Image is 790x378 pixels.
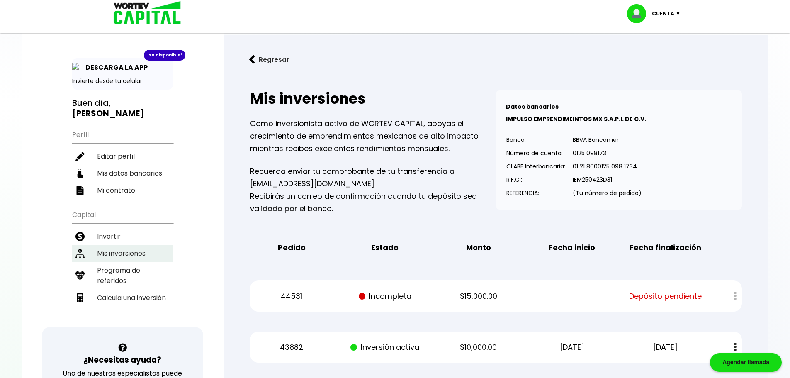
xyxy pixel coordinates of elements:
a: Mis inversiones [72,245,173,262]
a: Invertir [72,228,173,245]
a: Programa de referidos [72,262,173,289]
ul: Perfil [72,125,173,199]
a: [EMAIL_ADDRESS][DOMAIN_NAME] [250,178,374,189]
p: (Tu número de pedido) [573,187,642,199]
h2: Mis inversiones [250,90,496,107]
p: Cuenta [652,7,674,20]
img: contrato-icon.f2db500c.svg [75,186,85,195]
ul: Capital [72,205,173,327]
span: Depósito pendiente [629,290,702,302]
img: recomiendanos-icon.9b8e9327.svg [75,271,85,280]
b: Fecha finalización [630,241,701,254]
a: Editar perfil [72,148,173,165]
b: Estado [371,241,399,254]
p: 01 21 8000125 098 1734 [573,160,642,173]
a: flecha izquierdaRegresar [237,49,755,71]
img: flecha izquierda [249,55,255,64]
a: Mis datos bancarios [72,165,173,182]
button: Regresar [237,49,301,71]
h3: Buen día, [72,98,173,119]
p: R.F.C.: [506,173,565,186]
p: REFERENCIA: [506,187,565,199]
p: CLABE Interbancaria: [506,160,565,173]
p: Como inversionista activo de WORTEV CAPITAL, apoyas el crecimiento de emprendimientos mexicanos d... [250,117,496,155]
b: IMPULSO EMPRENDIMEINTOS MX S.A.P.I. DE C.V. [506,115,646,123]
img: editar-icon.952d3147.svg [75,152,85,161]
p: Inversión activa [346,341,425,354]
img: invertir-icon.b3b967d7.svg [75,232,85,241]
b: Fecha inicio [549,241,595,254]
p: 43882 [252,341,331,354]
p: Número de cuenta: [506,147,565,159]
p: [DATE] [626,341,705,354]
img: profile-image [627,4,652,23]
img: app-icon [72,63,81,72]
p: 44531 [252,290,331,302]
p: Incompleta [346,290,425,302]
p: IEM250423D31 [573,173,642,186]
img: calculadora-icon.17d418c4.svg [75,293,85,302]
a: Calcula una inversión [72,289,173,306]
p: 0125 098173 [573,147,642,159]
div: ¡Ya disponible! [144,50,185,61]
b: Monto [466,241,491,254]
p: Recuerda enviar tu comprobante de tu transferencia a Recibirás un correo de confirmación cuando t... [250,165,496,215]
p: $15,000.00 [439,290,518,302]
b: Datos bancarios [506,102,559,111]
b: [PERSON_NAME] [72,107,144,119]
p: Banco: [506,134,565,146]
p: DESCARGA LA APP [81,62,148,73]
p: BBVA Bancomer [573,134,642,146]
img: inversiones-icon.6695dc30.svg [75,249,85,258]
b: Pedido [278,241,306,254]
img: icon-down [674,12,685,15]
p: [DATE] [532,341,611,354]
p: $10,000.00 [439,341,518,354]
h3: ¿Necesitas ayuda? [83,354,161,366]
a: Mi contrato [72,182,173,199]
div: Agendar llamada [710,353,782,372]
img: datos-icon.10cf9172.svg [75,169,85,178]
p: Invierte desde tu celular [72,77,173,85]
